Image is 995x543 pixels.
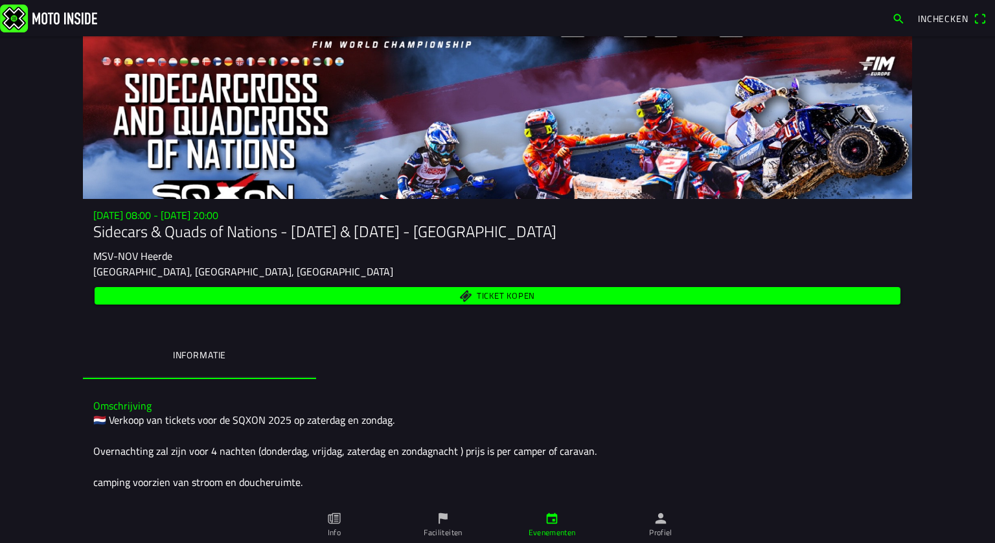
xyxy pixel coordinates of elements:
[93,248,172,264] ion-text: MSV-NOV Heerde
[529,527,576,538] ion-label: Evenementen
[93,209,902,222] h3: [DATE] 08:00 - [DATE] 20:00
[436,511,450,526] ion-icon: flag
[327,511,341,526] ion-icon: paper
[911,7,992,29] a: Incheckenqr scanner
[173,348,226,362] ion-label: Informatie
[649,527,672,538] ion-label: Profiel
[477,292,535,301] span: Ticket kopen
[918,12,968,25] span: Inchecken
[93,264,393,279] ion-text: [GEOGRAPHIC_DATA], [GEOGRAPHIC_DATA], [GEOGRAPHIC_DATA]
[424,527,462,538] ion-label: Faciliteiten
[328,527,341,538] ion-label: Info
[654,511,668,526] ion-icon: person
[545,511,559,526] ion-icon: calendar
[93,400,902,412] h3: Omschrijving
[886,7,911,29] a: search
[93,222,902,241] h1: Sidecars & Quads of Nations - [DATE] & [DATE] - [GEOGRAPHIC_DATA]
